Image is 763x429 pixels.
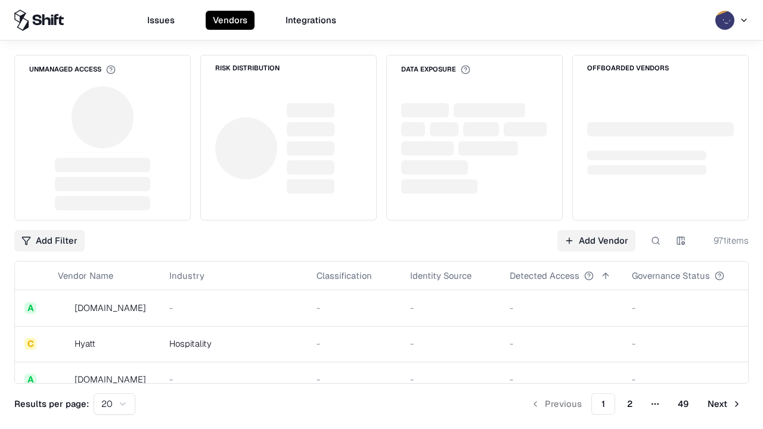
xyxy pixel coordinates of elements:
div: - [410,337,491,350]
div: - [410,301,491,314]
div: Risk Distribution [215,65,280,71]
div: - [510,337,613,350]
img: intrado.com [58,302,70,314]
div: [DOMAIN_NAME] [75,301,146,314]
div: A [24,302,36,314]
div: Detected Access [510,269,579,282]
div: Hyatt [75,337,95,350]
div: Classification [317,269,372,282]
div: - [169,373,297,386]
div: C [24,338,36,350]
button: 49 [668,393,698,415]
div: [DOMAIN_NAME] [75,373,146,386]
button: Next [700,393,749,415]
button: Integrations [278,11,343,30]
img: Hyatt [58,338,70,350]
div: - [410,373,491,386]
div: - [510,301,613,314]
div: - [317,301,391,314]
div: Unmanaged Access [29,65,116,74]
div: Hospitality [169,337,297,350]
div: A [24,374,36,386]
div: Industry [169,269,204,282]
button: Vendors [206,11,255,30]
div: - [510,373,613,386]
div: - [632,373,743,386]
div: - [169,301,297,314]
button: 1 [591,393,615,415]
div: Data Exposure [401,65,470,74]
button: Issues [140,11,182,30]
p: Results per page: [14,397,89,410]
div: Offboarded Vendors [587,65,669,71]
img: primesec.co.il [58,374,70,386]
div: - [317,337,391,350]
nav: pagination [523,393,749,415]
div: Vendor Name [58,269,113,282]
button: 2 [618,393,642,415]
div: - [317,373,391,386]
div: - [632,337,743,350]
a: Add Vendor [557,230,635,251]
div: - [632,301,743,314]
div: 971 items [701,234,749,247]
div: Identity Source [410,269,472,282]
div: Governance Status [632,269,710,282]
button: Add Filter [14,230,85,251]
